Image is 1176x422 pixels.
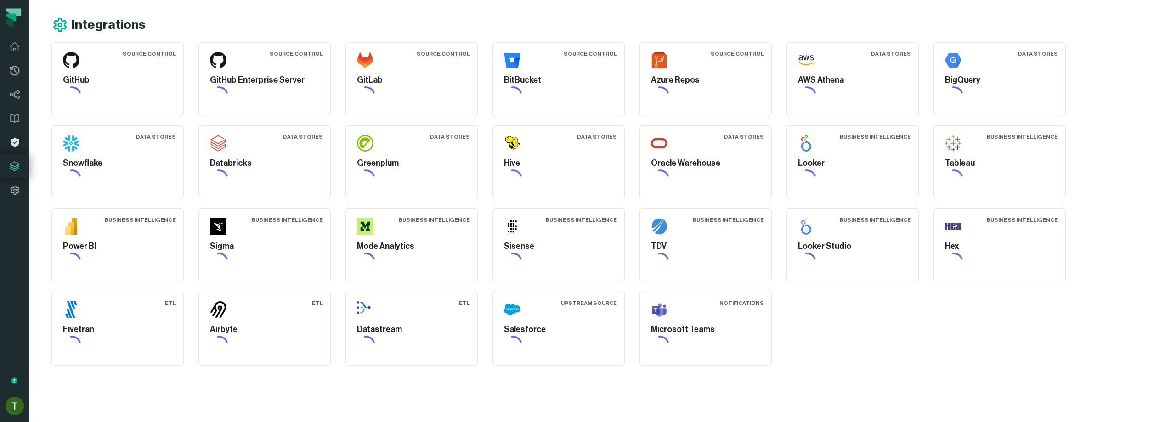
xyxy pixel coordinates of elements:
[724,133,764,141] div: Data Stores
[63,74,172,86] h5: GitHub
[945,218,961,235] img: Hex
[719,299,764,307] div: Notifications
[63,157,172,169] h5: Snowflake
[798,135,814,152] img: Looker
[504,323,613,336] h5: Salesforce
[504,157,613,169] h5: Hive
[417,50,470,57] div: Source Control
[63,301,79,318] img: Fivetran
[283,133,323,141] div: Data Stores
[798,240,907,253] h5: Looker Studio
[252,216,323,224] div: Business Intelligence
[651,74,760,86] h5: Azure Repos
[945,52,961,68] img: BigQuery
[357,157,466,169] h5: Greenplum
[504,301,520,318] img: Salesforce
[10,377,18,385] div: Tooltip anchor
[651,157,760,169] h5: Oracle Warehouse
[504,135,520,152] img: Hive
[210,301,226,318] img: Airbyte
[6,397,24,415] img: avatar of Tomer Galun
[711,50,764,57] div: Source Control
[651,135,667,152] img: Oracle Warehouse
[651,218,667,235] img: TDV
[693,216,764,224] div: Business Intelligence
[357,74,466,86] h5: GitLab
[63,135,79,152] img: Snowflake
[123,50,176,57] div: Source Control
[945,135,961,152] img: Tableau
[945,240,1054,253] h5: Hex
[136,133,176,141] div: Data Stores
[357,240,466,253] h5: Mode Analytics
[312,299,323,307] div: ETL
[651,323,760,336] h5: Microsoft Teams
[561,299,617,307] div: Upstream Source
[210,52,226,68] img: GitHub Enterprise Server
[210,240,319,253] h5: Sigma
[210,135,226,152] img: Databricks
[357,135,373,152] img: Greenplum
[1018,50,1058,57] div: Data Stores
[504,218,520,235] img: Sisense
[72,17,146,33] h1: Integrations
[210,74,319,86] h5: GitHub Enterprise Server
[210,218,226,235] img: Sigma
[651,52,667,68] img: Azure Repos
[798,52,814,68] img: AWS Athena
[63,323,172,336] h5: Fivetran
[564,50,617,57] div: Source Control
[63,52,79,68] img: GitHub
[945,74,1054,86] h5: BigQuery
[357,301,373,318] img: Datastream
[459,299,470,307] div: ETL
[840,133,911,141] div: Business Intelligence
[840,216,911,224] div: Business Intelligence
[357,52,373,68] img: GitLab
[871,50,911,57] div: Data Stores
[945,157,1054,169] h5: Tableau
[270,50,323,57] div: Source Control
[546,216,617,224] div: Business Intelligence
[357,323,466,336] h5: Datastream
[210,323,319,336] h5: Airbyte
[504,74,613,86] h5: BitBucket
[63,218,79,235] img: Power BI
[210,157,319,169] h5: Databricks
[63,240,172,253] h5: Power BI
[798,74,907,86] h5: AWS Athena
[798,157,907,169] h5: Looker
[577,133,617,141] div: Data Stores
[798,218,814,235] img: Looker Studio
[987,133,1058,141] div: Business Intelligence
[651,240,760,253] h5: TDV
[651,301,667,318] img: Microsoft Teams
[504,240,613,253] h5: Sisense
[357,218,373,235] img: Mode Analytics
[504,52,520,68] img: BitBucket
[987,216,1058,224] div: Business Intelligence
[165,299,176,307] div: ETL
[430,133,470,141] div: Data Stores
[399,216,470,224] div: Business Intelligence
[105,216,176,224] div: Business Intelligence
